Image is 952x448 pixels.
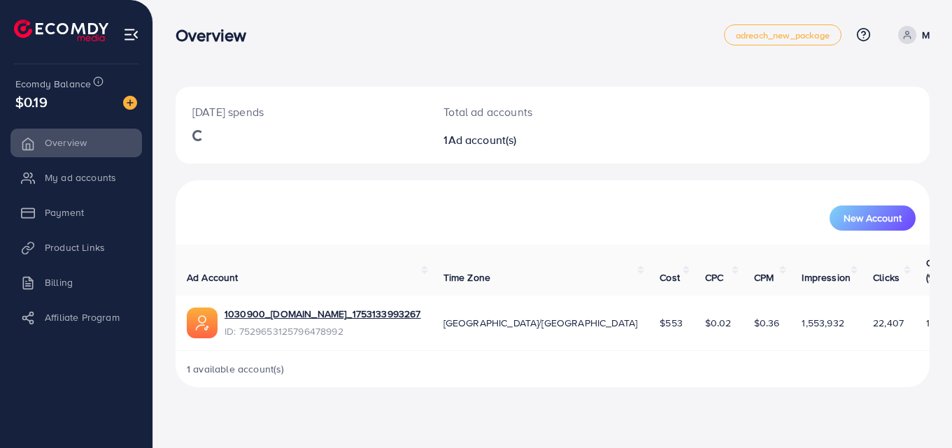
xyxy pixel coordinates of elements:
[736,31,830,40] span: adreach_new_package
[802,316,844,330] span: 1,553,932
[443,133,599,147] h2: 1
[926,256,944,284] span: CTR (%)
[754,316,780,330] span: $0.36
[187,308,218,338] img: ic-ads-acc.e4c84228.svg
[873,316,904,330] span: 22,407
[187,362,285,376] span: 1 available account(s)
[660,270,680,284] span: Cost
[724,24,841,45] a: adreach_new_package
[123,96,137,110] img: image
[123,27,139,43] img: menu
[225,307,421,321] a: 1030900_[DOMAIN_NAME]_1753133993267
[225,324,421,338] span: ID: 7529653125796478992
[15,92,48,112] span: $0.19
[176,25,257,45] h3: Overview
[15,77,91,91] span: Ecomdy Balance
[443,270,490,284] span: Time Zone
[754,270,774,284] span: CPM
[14,20,108,41] img: logo
[187,270,239,284] span: Ad Account
[893,26,930,44] a: M
[802,270,851,284] span: Impression
[830,205,916,231] button: New Account
[443,316,638,330] span: [GEOGRAPHIC_DATA]/[GEOGRAPHIC_DATA]
[705,270,723,284] span: CPC
[660,316,683,330] span: $553
[873,270,900,284] span: Clicks
[443,103,599,120] p: Total ad accounts
[705,316,732,330] span: $0.02
[922,27,930,43] p: M
[844,213,902,223] span: New Account
[192,103,410,120] p: [DATE] spends
[926,316,944,330] span: 1.44
[448,132,517,147] span: Ad account(s)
